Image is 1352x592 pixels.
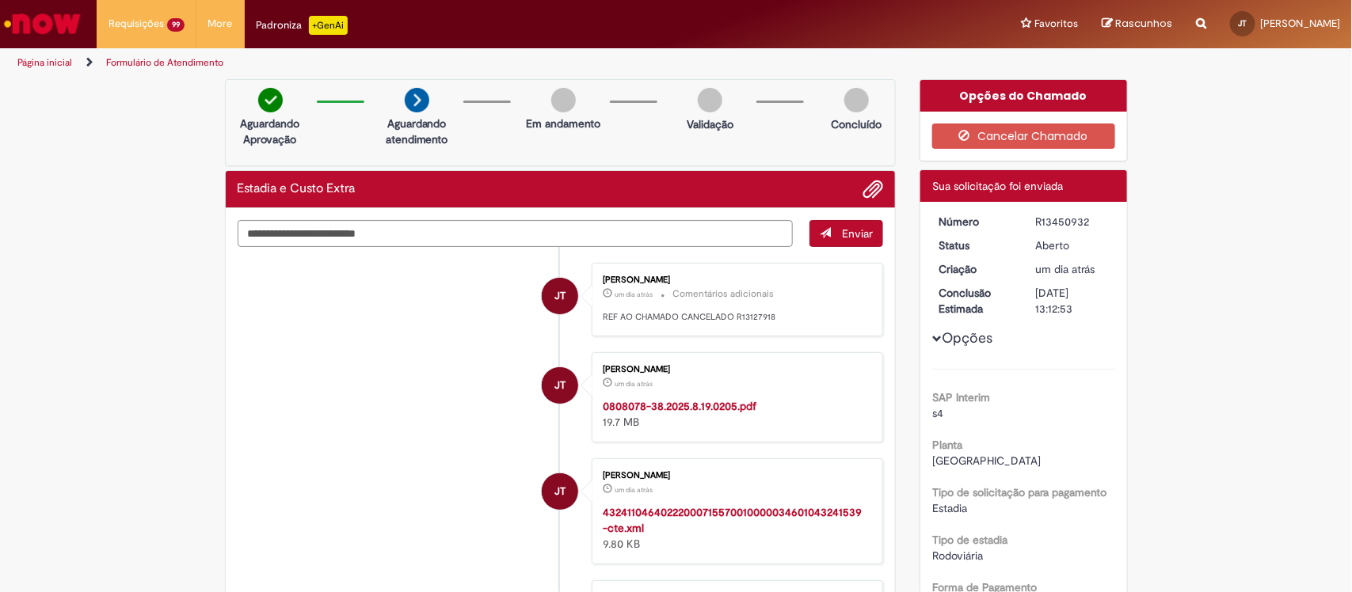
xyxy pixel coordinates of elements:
span: Favoritos [1034,16,1078,32]
img: check-circle-green.png [258,88,283,112]
span: s4 [932,406,943,420]
span: um dia atrás [615,290,653,299]
span: Sua solicitação foi enviada [932,179,1063,193]
b: Tipo de solicitação para pagamento [932,485,1106,499]
div: Julio thereza [542,473,578,510]
a: Formulário de Atendimento [106,56,223,69]
b: SAP Interim [932,390,990,404]
span: [PERSON_NAME] [1260,17,1340,30]
img: ServiceNow [2,8,83,40]
button: Enviar [809,220,883,247]
span: um dia atrás [615,485,653,495]
span: Enviar [842,226,873,241]
dt: Conclusão Estimada [927,285,1024,317]
div: [PERSON_NAME] [603,471,866,480]
div: 27/08/2025 09:12:48 [1036,261,1110,277]
dt: Número [927,214,1024,230]
p: +GenAi [309,16,348,35]
time: 27/08/2025 09:12:08 [615,485,653,495]
span: [GEOGRAPHIC_DATA] [932,453,1041,468]
textarea: Digite sua mensagem aqui... [238,220,794,248]
div: Padroniza [257,16,348,35]
span: Estadia [932,501,967,515]
a: 43241104640222000715570010000034601043241539-cte.xml [603,505,862,535]
span: JT [554,366,566,404]
span: um dia atrás [615,379,653,389]
p: Aguardando Aprovação [232,116,309,147]
img: img-circle-grey.png [551,88,576,112]
span: Rodoviária [932,548,983,563]
div: 19.7 MB [603,398,866,430]
img: arrow-next.png [405,88,429,112]
ul: Trilhas de página [12,48,889,78]
div: [PERSON_NAME] [603,275,866,285]
button: Cancelar Chamado [932,123,1115,149]
div: Aberto [1036,237,1110,253]
span: Rascunhos [1115,16,1172,31]
p: Concluído [831,116,882,132]
p: Validação [687,116,733,132]
div: Julio thereza [542,367,578,404]
a: Página inicial [17,56,72,69]
a: 0808078-38.2025.8.19.0205.pdf [603,399,756,413]
p: REF AO CHAMADO CANCELADO R13127918 [603,311,866,324]
div: Julio thereza [542,278,578,314]
div: R13450932 [1036,214,1110,230]
p: Em andamento [526,116,600,131]
span: JT [1239,18,1247,28]
b: Planta [932,438,962,452]
div: [PERSON_NAME] [603,365,866,374]
dt: Criação [927,261,1024,277]
span: 99 [167,18,185,32]
img: img-circle-grey.png [698,88,722,112]
button: Adicionar anexos [863,179,883,199]
a: Rascunhos [1102,17,1172,32]
span: JT [554,277,566,315]
p: Aguardando atendimento [379,116,455,147]
dt: Status [927,237,1024,253]
div: 9.80 KB [603,504,866,552]
span: um dia atrás [1036,262,1095,276]
img: img-circle-grey.png [844,88,869,112]
time: 27/08/2025 09:12:48 [1036,262,1095,276]
h2: Estadia e Custo Extra Histórico de tíquete [238,182,356,196]
b: Tipo de estadia [932,533,1007,547]
div: [DATE] 13:12:53 [1036,285,1110,317]
span: More [208,16,233,32]
span: Requisições [109,16,164,32]
time: 27/08/2025 09:13:28 [615,379,653,389]
div: Opções do Chamado [920,80,1127,112]
span: JT [554,472,566,510]
time: 27/08/2025 09:13:39 [615,290,653,299]
small: Comentários adicionais [672,287,774,301]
